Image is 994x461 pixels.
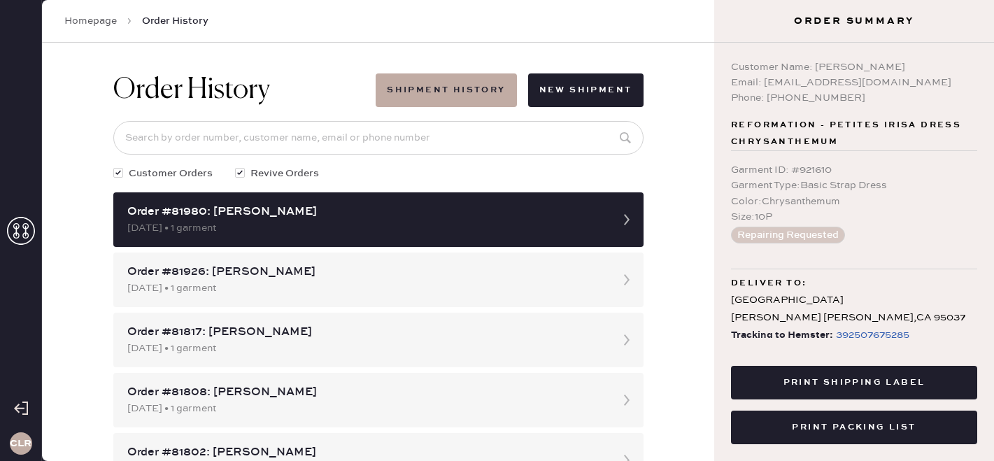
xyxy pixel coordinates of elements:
span: Order History [142,14,208,28]
span: Deliver to: [731,275,807,292]
div: Color : Chrysanthemum [731,194,977,209]
div: Order #81980: [PERSON_NAME] [127,204,604,220]
h1: Order History [113,73,270,107]
button: Print Shipping Label [731,366,977,399]
button: Print Packing List [731,411,977,444]
div: [DATE] • 1 garment [127,220,604,236]
span: Tracking to Hemster: [731,327,833,344]
a: Print Shipping Label [731,375,977,388]
div: Customer Name: [PERSON_NAME] [731,59,977,75]
button: New Shipment [528,73,644,107]
h3: CLR [10,439,31,448]
div: Garment Type : Basic Strap Dress [731,178,977,193]
div: Phone: [PHONE_NUMBER] [731,90,977,106]
h3: Order Summary [714,14,994,28]
iframe: Front Chat [928,398,988,458]
div: [DATE] • 1 garment [127,341,604,356]
a: Homepage [64,14,117,28]
span: Reformation - Petites Irisa Dress Chrysanthemum [731,117,977,150]
div: Order #81926: [PERSON_NAME] [127,264,604,281]
div: Garment ID : # 921610 [731,162,977,178]
div: Size : 10P [731,209,977,225]
span: Revive Orders [250,166,319,181]
div: [DATE] • 1 garment [127,401,604,416]
button: Shipment History [376,73,516,107]
input: Search by order number, customer name, email or phone number [113,121,644,155]
div: Order #81808: [PERSON_NAME] [127,384,604,401]
a: 392507675285 [833,327,909,344]
div: [GEOGRAPHIC_DATA] [PERSON_NAME] [PERSON_NAME] , CA 95037 [731,292,977,327]
div: [DATE] • 1 garment [127,281,604,296]
div: Order #81817: [PERSON_NAME] [127,324,604,341]
div: https://www.fedex.com/apps/fedextrack/?tracknumbers=392507675285&cntry_code=US [836,327,909,343]
span: Customer Orders [129,166,213,181]
button: Repairing Requested [731,227,845,243]
div: Email: [EMAIL_ADDRESS][DOMAIN_NAME] [731,75,977,90]
div: Order #81802: [PERSON_NAME] [127,444,604,461]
